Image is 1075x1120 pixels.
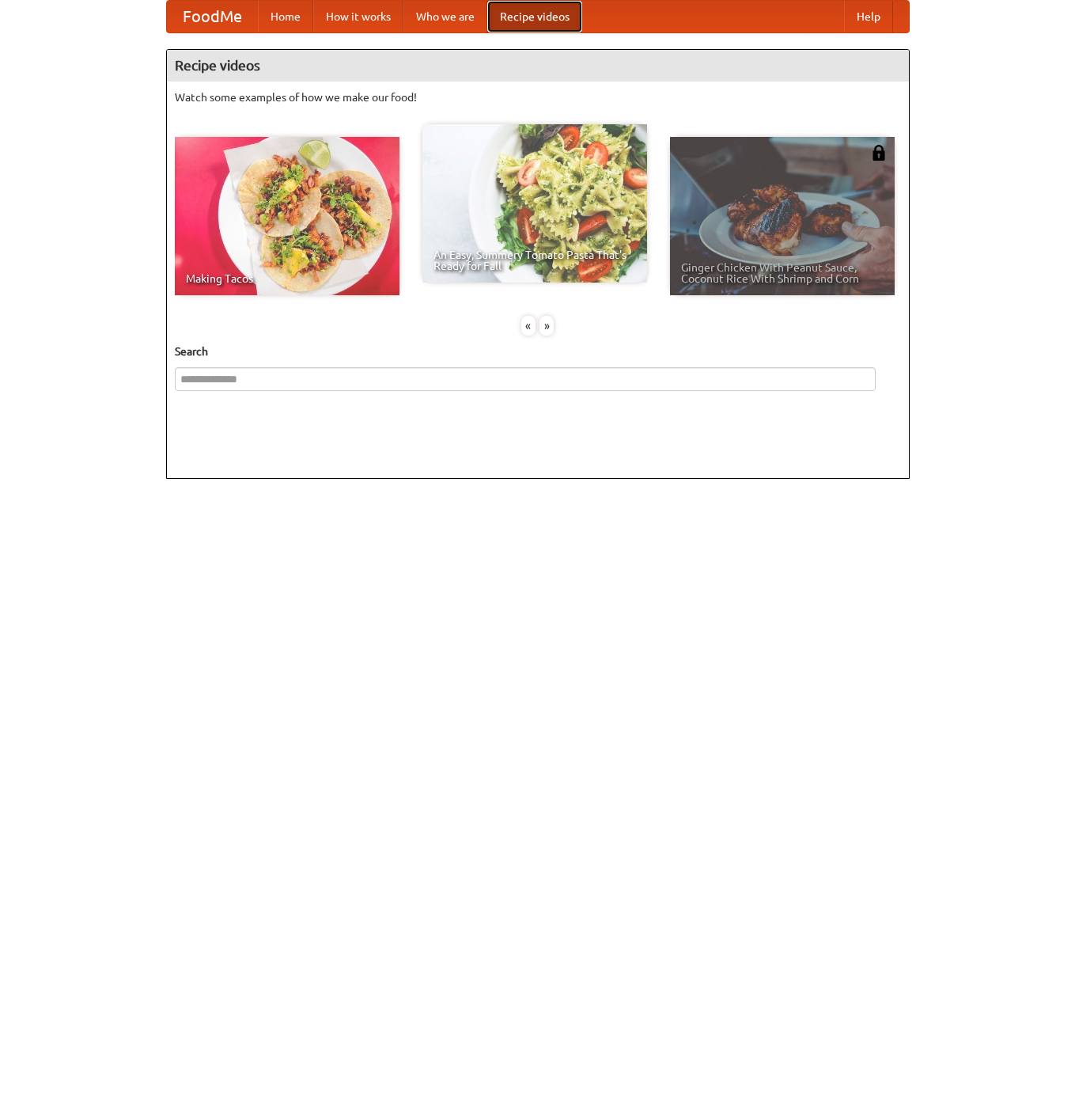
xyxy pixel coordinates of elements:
span: An Easy, Summery Tomato Pasta That's Ready for Fall [433,249,636,271]
span: Making Tacos [186,273,388,284]
a: Home [258,1,313,32]
a: Making Tacos [175,137,399,295]
a: Recipe videos [487,1,582,32]
h5: Search [175,344,901,359]
p: Watch some examples of how we make our food! [175,89,901,105]
a: An Easy, Summery Tomato Pasta That's Ready for Fall [422,124,647,283]
h4: Recipe videos [167,50,909,82]
a: Who we are [403,1,487,32]
a: FoodMe [167,1,258,32]
div: » [539,316,554,336]
a: Help [844,1,893,32]
a: How it works [313,1,403,32]
img: 483408.png [871,145,887,161]
div: « [521,316,536,336]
